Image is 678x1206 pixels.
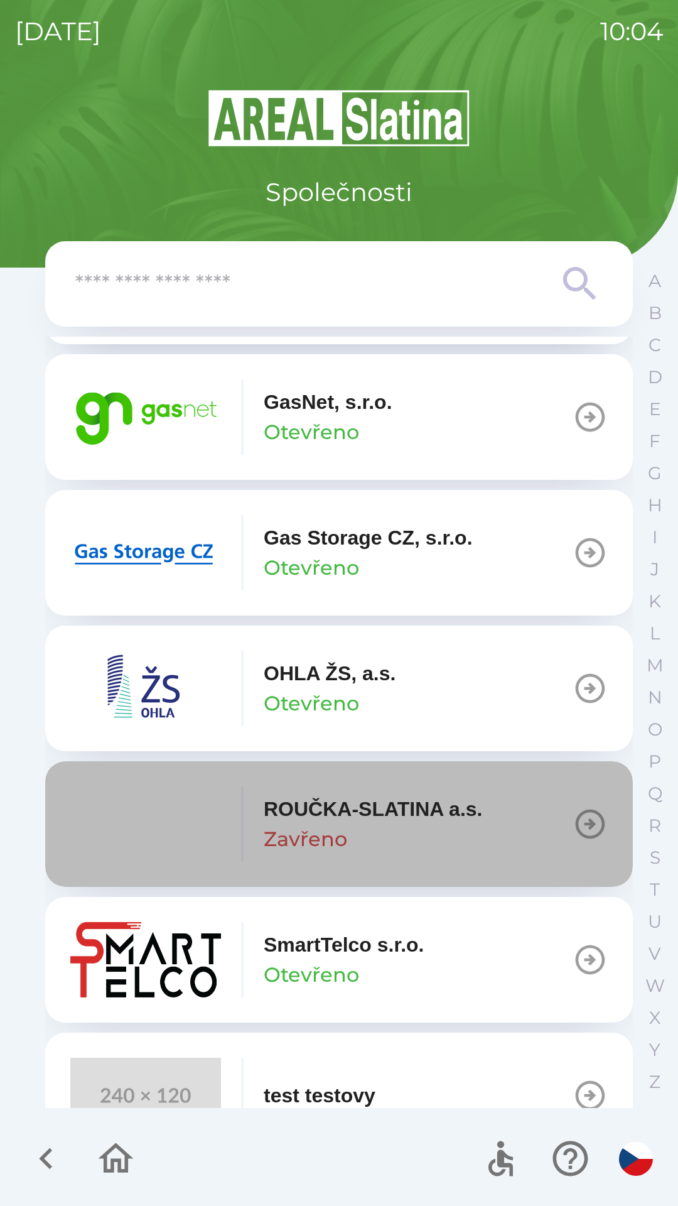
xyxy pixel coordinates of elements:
p: Společnosti [266,173,412,211]
button: G [639,457,670,489]
button: Gas Storage CZ, s.r.o.Otevřeno [45,490,633,616]
p: A [648,270,661,292]
button: GasNet, s.r.o.Otevřeno [45,354,633,480]
p: O [648,719,662,741]
p: G [648,462,662,484]
p: GasNet, s.r.o. [264,387,392,417]
p: Y [649,1039,660,1061]
button: F [639,425,670,457]
p: test testovy [264,1080,375,1111]
button: X [639,1002,670,1034]
p: U [648,911,662,933]
p: Otevřeno [264,553,359,583]
button: A [639,265,670,297]
button: U [639,906,670,938]
button: test testovy [45,1033,633,1158]
p: Z [649,1071,660,1093]
button: I [639,521,670,553]
button: K [639,585,670,617]
p: Otevřeno [264,960,359,990]
button: R [639,810,670,842]
button: E [639,393,670,425]
button: L [639,617,670,649]
p: Zavřeno [264,824,347,854]
button: Q [639,778,670,810]
p: V [648,943,661,965]
button: OHLA ŽS, a.s.Otevřeno [45,626,633,751]
p: K [648,590,661,612]
button: D [639,361,670,393]
button: W [639,970,670,1002]
button: V [639,938,670,970]
button: B [639,297,670,329]
p: Otevřeno [264,688,359,719]
button: ROUČKA-SLATINA a.s.Zavřeno [45,761,633,887]
p: T [650,879,660,901]
button: S [639,842,670,874]
p: M [647,655,664,676]
p: D [648,366,662,388]
button: Y [639,1034,670,1066]
button: H [639,489,670,521]
img: 240x120 [70,1058,221,1133]
p: H [648,494,662,516]
p: Gas Storage CZ, s.r.o. [264,523,473,553]
button: J [639,553,670,585]
p: P [648,751,661,773]
p: R [648,815,661,837]
button: C [639,329,670,361]
p: J [650,558,659,580]
button: O [639,714,670,746]
img: 2bd567fa-230c-43b3-b40d-8aef9e429395.png [70,515,221,590]
button: M [639,649,670,682]
button: T [639,874,670,906]
p: X [649,1007,660,1029]
p: 10:04 [600,13,663,50]
img: a1091e8c-df79-49dc-bd76-976ff18fd19d.png [70,922,221,997]
p: I [652,526,657,548]
img: e7973d4e-78b1-4a83-8dc1-9059164483d7.png [70,786,221,862]
p: F [649,430,660,452]
p: [DATE] [15,13,101,50]
img: 95230cbc-907d-4dce-b6ee-20bf32430970.png [70,651,221,726]
p: L [650,622,660,644]
button: SmartTelco s.r.o.Otevřeno [45,897,633,1023]
p: SmartTelco s.r.o. [264,930,424,960]
img: 95bd5263-4d84-4234-8c68-46e365c669f1.png [70,379,221,455]
button: Z [639,1066,670,1098]
p: Otevřeno [264,417,359,447]
img: Logo [45,88,633,148]
button: N [639,682,670,714]
p: ROUČKA-SLATINA a.s. [264,794,482,824]
p: E [649,398,661,420]
img: cs flag [619,1142,653,1176]
p: Q [648,783,662,805]
p: N [648,687,662,709]
p: W [645,975,665,997]
button: P [639,746,670,778]
p: C [648,334,661,356]
p: B [648,302,662,324]
p: OHLA ŽS, a.s. [264,658,395,688]
p: S [650,847,660,869]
